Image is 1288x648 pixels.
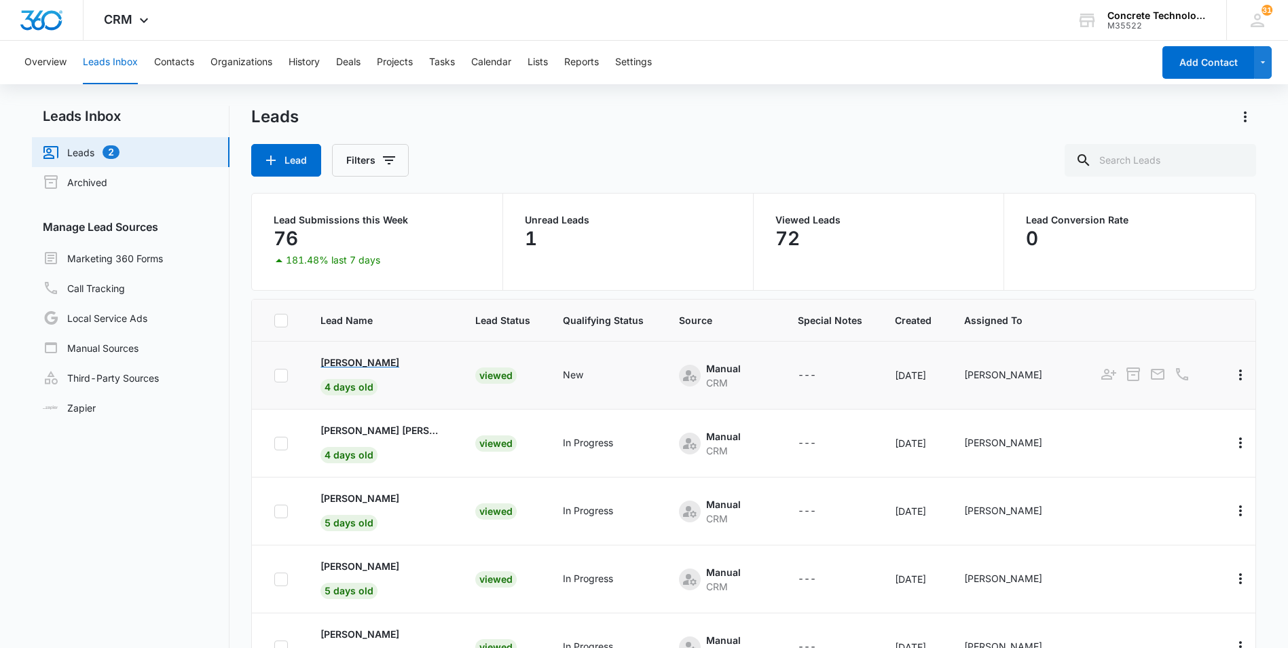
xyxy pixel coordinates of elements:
[895,504,932,518] div: [DATE]
[563,313,646,327] span: Qualifying Status
[525,215,731,225] p: Unread Leads
[154,41,194,84] button: Contacts
[895,572,932,586] div: [DATE]
[964,367,1067,384] div: - - Select to Edit Field
[1026,215,1233,225] p: Lead Conversion Rate
[43,370,159,386] a: Third-Party Sources
[1262,5,1272,16] span: 31
[210,41,272,84] button: Organizations
[798,571,841,588] div: - - Select to Edit Field
[24,41,67,84] button: Overview
[964,503,1067,520] div: - - Select to Edit Field
[289,41,320,84] button: History
[798,435,841,452] div: - - Select to Edit Field
[475,367,517,384] div: Viewed
[1230,364,1251,386] button: Actions
[1099,365,1118,384] button: Add as Contact
[320,515,378,531] span: 5 days old
[895,436,932,450] div: [DATE]
[1230,500,1251,522] button: Actions
[286,255,380,265] p: 181.48% last 7 days
[563,367,608,384] div: - - Select to Edit Field
[964,503,1042,518] div: [PERSON_NAME]
[320,355,399,370] p: [PERSON_NAME]
[475,437,517,449] a: Viewed
[475,573,517,585] a: Viewed
[798,367,816,384] div: ---
[1262,5,1272,16] div: notifications count
[679,565,765,594] div: - - Select to Edit Field
[43,340,139,356] a: Manual Sources
[475,435,517,452] div: Viewed
[798,503,841,520] div: - - Select to Edit Field
[1026,228,1038,249] p: 0
[320,423,443,437] p: [PERSON_NAME] [PERSON_NAME]
[964,571,1042,586] div: [PERSON_NAME]
[32,106,229,126] h2: Leads Inbox
[83,41,138,84] button: Leads Inbox
[679,361,765,390] div: - - Select to Edit Field
[895,368,932,382] div: [DATE]
[1107,10,1207,21] div: account name
[274,215,480,225] p: Lead Submissions this Week
[1162,46,1254,79] button: Add Contact
[43,250,163,266] a: Marketing 360 Forms
[563,571,613,586] div: In Progress
[1230,568,1251,590] button: Actions
[475,571,517,588] div: Viewed
[43,280,125,296] a: Call Tracking
[525,228,537,249] p: 1
[563,367,583,382] div: New
[1234,106,1256,128] button: Actions
[706,579,741,594] div: CRM
[679,497,765,526] div: - - Select to Edit Field
[320,559,399,573] p: [PERSON_NAME]
[775,228,800,249] p: 72
[798,503,816,520] div: ---
[274,228,298,249] p: 76
[706,511,741,526] div: CRM
[320,559,443,596] a: [PERSON_NAME]5 days old
[706,497,741,511] div: Manual
[32,219,229,235] h3: Manage Lead Sources
[706,633,741,647] div: Manual
[706,376,741,390] div: CRM
[43,144,119,160] a: Leads2
[563,503,638,520] div: - - Select to Edit Field
[798,571,816,588] div: ---
[563,503,613,518] div: In Progress
[251,144,321,177] button: Lead
[475,313,530,327] span: Lead Status
[320,379,378,395] span: 4 days old
[320,491,399,505] p: [PERSON_NAME]
[1173,373,1192,384] a: Call
[320,583,378,599] span: 5 days old
[320,491,443,528] a: [PERSON_NAME]5 days old
[320,355,443,393] a: [PERSON_NAME]4 days old
[320,423,443,461] a: [PERSON_NAME] [PERSON_NAME]4 days old
[475,370,517,381] a: Viewed
[1148,365,1167,384] button: Email
[471,41,511,84] button: Calendar
[336,41,361,84] button: Deals
[798,367,841,384] div: - - Select to Edit Field
[895,313,932,327] span: Created
[615,41,652,84] button: Settings
[964,313,1067,327] span: Assigned To
[964,435,1067,452] div: - - Select to Edit Field
[706,565,741,579] div: Manual
[798,435,816,452] div: ---
[475,503,517,520] div: Viewed
[798,313,862,327] span: Special Notes
[563,435,613,450] div: In Progress
[1230,432,1251,454] button: Actions
[528,41,548,84] button: Lists
[706,429,741,444] div: Manual
[1107,21,1207,31] div: account id
[43,401,96,415] a: Zapier
[320,447,378,463] span: 4 days old
[43,310,147,326] a: Local Service Ads
[1148,373,1167,384] a: Email
[679,313,765,327] span: Source
[1124,365,1143,384] button: Archive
